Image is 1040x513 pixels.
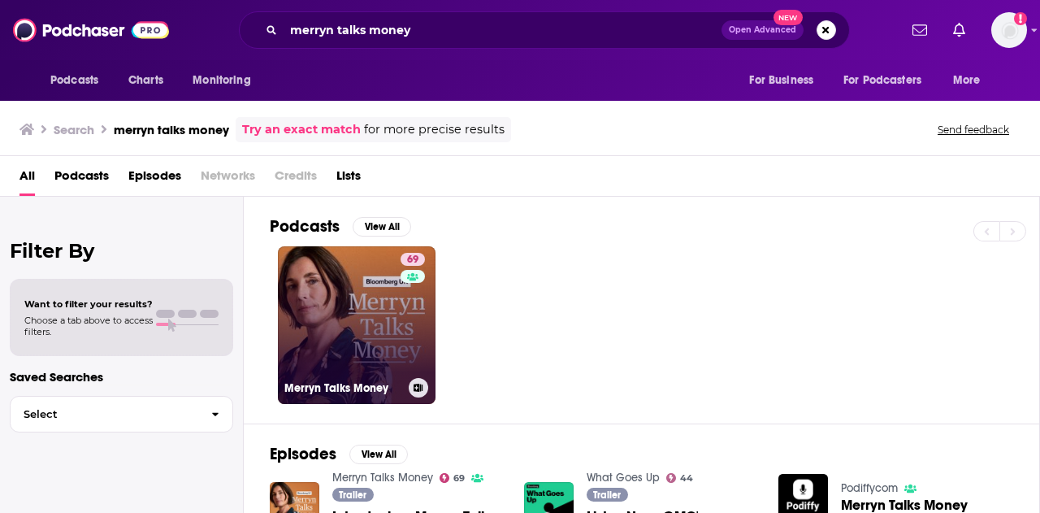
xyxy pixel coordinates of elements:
[181,65,271,96] button: open menu
[19,163,35,196] a: All
[1014,12,1027,25] svg: Add a profile image
[270,216,340,237] h2: Podcasts
[991,12,1027,48] button: Show profile menu
[201,163,255,196] span: Networks
[242,120,361,139] a: Try an exact match
[587,471,660,485] a: What Goes Up
[339,490,366,500] span: Trailer
[39,65,119,96] button: open menu
[11,409,198,420] span: Select
[284,17,721,43] input: Search podcasts, credits, & more...
[721,20,804,40] button: Open AdvancedNew
[453,475,465,482] span: 69
[270,216,411,237] a: PodcastsView All
[833,65,945,96] button: open menu
[278,246,435,404] a: 69Merryn Talks Money
[947,16,972,44] a: Show notifications dropdown
[401,253,425,266] a: 69
[953,69,981,92] span: More
[332,471,433,485] a: Merryn Talks Money
[843,69,921,92] span: For Podcasters
[118,65,173,96] a: Charts
[270,444,408,464] a: EpisodesView All
[773,10,803,25] span: New
[440,473,466,483] a: 69
[841,498,968,512] a: Merryn Talks Money
[270,444,336,464] h2: Episodes
[749,69,813,92] span: For Business
[114,122,229,137] h3: merryn talks money
[942,65,1001,96] button: open menu
[10,239,233,263] h2: Filter By
[275,163,317,196] span: Credits
[738,65,834,96] button: open menu
[54,163,109,196] a: Podcasts
[841,481,898,495] a: Podiffycom
[680,475,693,482] span: 44
[991,12,1027,48] span: Logged in as headlandconsultancy
[54,122,94,137] h3: Search
[933,123,1014,137] button: Send feedback
[364,120,505,139] span: for more precise results
[193,69,250,92] span: Monitoring
[128,69,163,92] span: Charts
[13,15,169,46] img: Podchaser - Follow, Share and Rate Podcasts
[239,11,850,49] div: Search podcasts, credits, & more...
[50,69,98,92] span: Podcasts
[24,315,153,337] span: Choose a tab above to access filters.
[666,473,694,483] a: 44
[729,26,796,34] span: Open Advanced
[991,12,1027,48] img: User Profile
[336,163,361,196] a: Lists
[593,490,621,500] span: Trailer
[906,16,934,44] a: Show notifications dropdown
[128,163,181,196] a: Episodes
[353,217,411,237] button: View All
[24,298,153,310] span: Want to filter your results?
[10,396,233,433] button: Select
[284,381,402,395] h3: Merryn Talks Money
[10,369,233,385] p: Saved Searches
[349,445,408,464] button: View All
[407,252,418,268] span: 69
